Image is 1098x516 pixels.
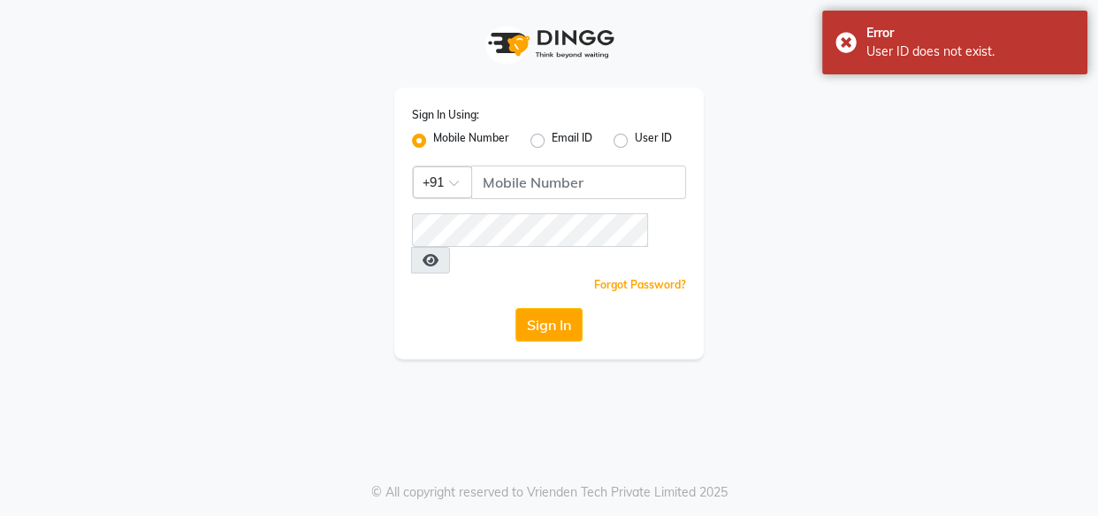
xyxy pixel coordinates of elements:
[412,213,648,247] input: Username
[478,18,620,70] img: logo1.svg
[866,42,1074,61] div: User ID does not exist.
[635,130,672,151] label: User ID
[515,308,583,342] button: Sign In
[594,278,686,291] a: Forgot Password?
[412,107,479,123] label: Sign In Using:
[471,166,686,199] input: Username
[433,130,509,151] label: Mobile Number
[866,24,1074,42] div: Error
[552,130,592,151] label: Email ID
